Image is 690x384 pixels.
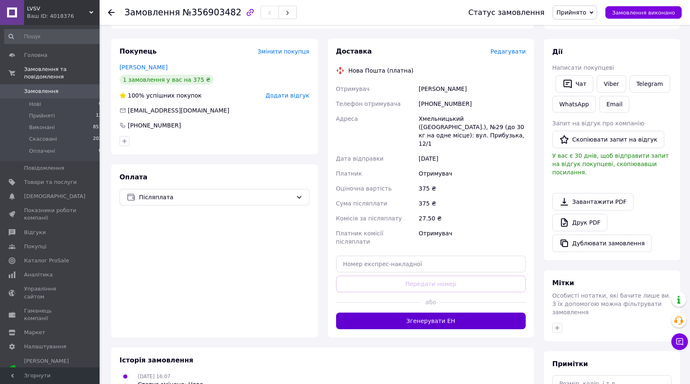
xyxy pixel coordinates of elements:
div: 1 замовлення у вас на 375 ₴ [119,75,214,85]
span: Комісія за післяплату [336,215,402,222]
span: Адреса [336,115,358,122]
span: Замовлення виконано [612,10,675,16]
span: Прийнято [556,9,586,16]
a: Viber [597,75,626,93]
div: Отримувач [417,166,527,181]
span: Платник [336,170,362,177]
span: Налаштування [24,343,66,350]
span: Сума післяплати [336,200,388,207]
div: успішних покупок [119,91,202,100]
span: Виконані [29,124,55,131]
span: [DATE] 16:07 [138,374,171,379]
button: Чат з покупцем [671,333,688,350]
div: 375 ₴ [417,196,527,211]
span: Написати покупцеві [552,64,614,71]
span: Платник комісії післяплати [336,230,383,245]
a: Друк PDF [552,214,607,231]
a: [PERSON_NAME] [119,64,168,71]
span: Покупець [119,47,157,55]
span: Запит на відгук про компанію [552,120,644,127]
button: Дублювати замовлення [552,235,652,252]
span: Додати відгук [266,92,309,99]
span: [PERSON_NAME] та рахунки [24,357,77,380]
span: Історія замовлення [119,356,193,364]
div: 375 ₴ [417,181,527,196]
span: Телефон отримувача [336,100,401,107]
span: або [421,298,440,306]
span: Дата відправки [336,155,384,162]
span: 0 [99,147,102,155]
span: Особисті нотатки, які бачите лише ви. З їх допомогою можна фільтрувати замовлення [552,292,670,316]
span: LVSV [27,5,89,12]
span: [DEMOGRAPHIC_DATA] [24,193,85,200]
span: Післяплата [139,193,293,202]
div: Ваш ID: 4018376 [27,12,100,20]
a: WhatsApp [552,96,596,113]
input: Номер експрес-накладної [336,256,526,272]
div: Статус замовлення [468,8,545,17]
a: Telegram [629,75,670,93]
span: Повідомлення [24,164,64,172]
span: Управління сайтом [24,285,77,300]
span: Нові [29,100,41,108]
button: Email [599,96,629,113]
span: Скасовані [29,135,57,143]
span: №356903482 [183,7,241,17]
span: Змінити покупця [258,48,310,55]
span: Замовлення [124,7,180,17]
span: Прийняті [29,112,55,120]
span: Доставка [336,47,372,55]
button: Згенерувати ЕН [336,313,526,329]
div: [PHONE_NUMBER] [417,96,527,111]
button: Замовлення виконано [605,6,682,19]
span: 12 [96,112,102,120]
div: Хмельницький ([GEOGRAPHIC_DATA].), №29 (до 30 кг на одне місце): вул. Прибузька, 12/1 [417,111,527,151]
button: Чат [556,75,593,93]
span: Маркет [24,329,45,336]
input: Пошук [4,29,102,44]
span: Відгуки [24,229,46,236]
span: Оціночна вартість [336,185,392,192]
span: 851 [93,124,102,131]
span: Головна [24,51,47,59]
span: Оплата [119,173,147,181]
span: Показники роботи компанії [24,207,77,222]
span: У вас є 30 днів, щоб відправити запит на відгук покупцеві, скопіювавши посилання. [552,152,669,176]
div: 27.50 ₴ [417,211,527,226]
span: Замовлення [24,88,59,95]
div: [PERSON_NAME] [417,81,527,96]
span: Отримувач [336,86,370,92]
span: Покупці [24,243,46,250]
span: Замовлення та повідомлення [24,66,100,81]
span: Аналітика [24,271,53,279]
span: [EMAIL_ADDRESS][DOMAIN_NAME] [128,107,229,114]
div: [PHONE_NUMBER] [127,121,182,130]
span: Дії [552,48,563,56]
span: Гаманець компанії [24,307,77,322]
div: Нова Пошта (платна) [346,66,416,75]
span: Товари та послуги [24,179,77,186]
span: 202 [93,135,102,143]
span: 0 [99,100,102,108]
div: Повернутися назад [108,8,115,17]
span: Редагувати [490,48,526,55]
span: 100% [128,92,144,99]
span: Оплачені [29,147,55,155]
div: Отримувач [417,226,527,249]
a: Завантажити PDF [552,193,634,210]
button: Скопіювати запит на відгук [552,131,664,148]
span: Примітки [552,360,588,368]
span: Каталог ProSale [24,257,69,264]
span: Мітки [552,279,574,287]
div: [DATE] [417,151,527,166]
